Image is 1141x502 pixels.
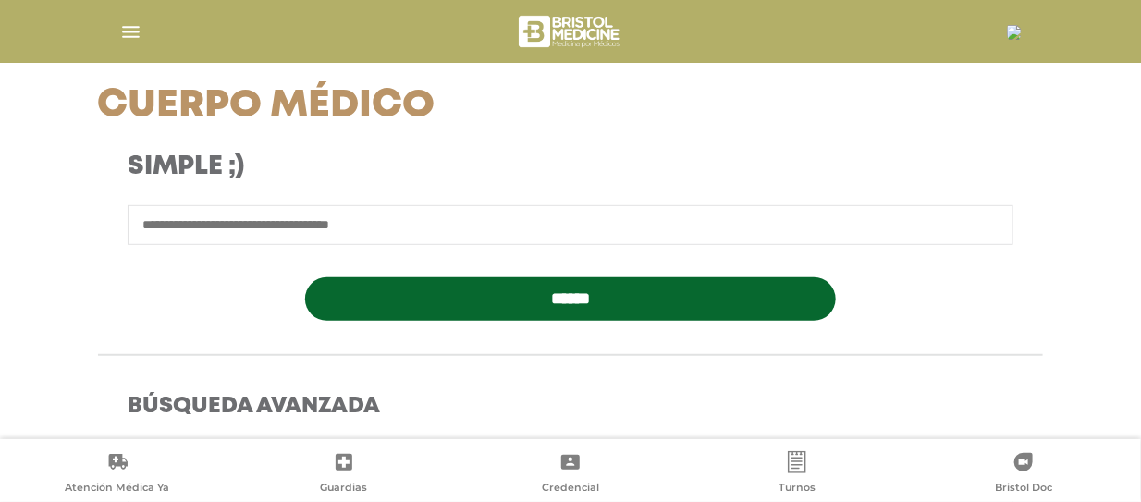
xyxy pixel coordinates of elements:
[911,451,1137,498] a: Bristol Doc
[684,451,911,498] a: Turnos
[128,394,1013,421] h4: Búsqueda Avanzada
[97,83,719,129] h1: Cuerpo Médico
[995,481,1052,497] span: Bristol Doc
[230,451,457,498] a: Guardias
[320,481,367,497] span: Guardias
[128,152,689,183] h3: Simple ;)
[4,451,230,498] a: Atención Médica Ya
[119,20,142,43] img: Cober_menu-lines-white.svg
[779,481,816,497] span: Turnos
[542,481,599,497] span: Credencial
[1007,25,1022,40] img: 18003
[457,451,683,498] a: Credencial
[65,481,169,497] span: Atención Médica Ya
[516,9,626,54] img: bristol-medicine-blanco.png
